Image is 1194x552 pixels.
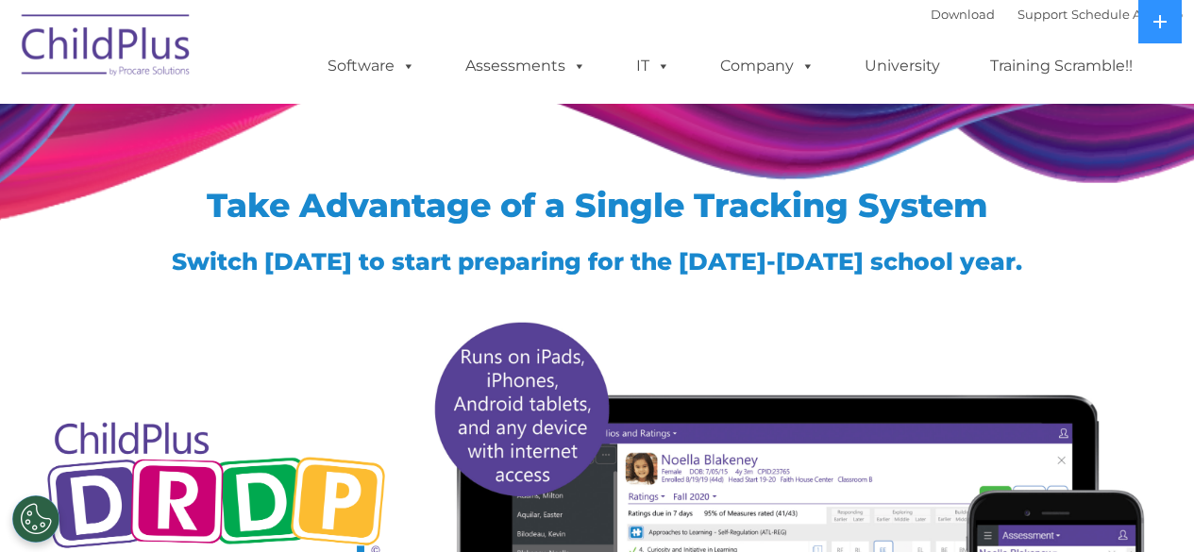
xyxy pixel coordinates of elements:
[1017,7,1068,22] a: Support
[931,7,995,22] a: Download
[207,185,988,226] span: Take Advantage of a Single Tracking System
[172,247,1022,276] span: Switch [DATE] to start preparing for the [DATE]-[DATE] school year.
[931,7,1183,22] font: |
[1071,7,1183,22] a: Schedule A Demo
[12,495,59,543] button: Cookies Settings
[846,47,959,85] a: University
[617,47,689,85] a: IT
[446,47,605,85] a: Assessments
[701,47,833,85] a: Company
[12,1,201,95] img: ChildPlus by Procare Solutions
[971,47,1152,85] a: Training Scramble!!
[309,47,434,85] a: Software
